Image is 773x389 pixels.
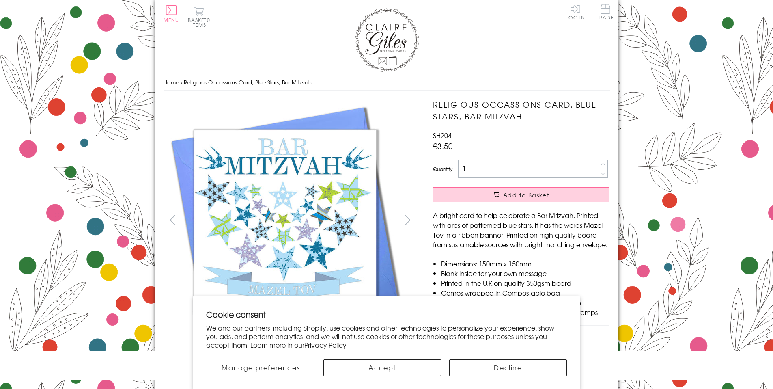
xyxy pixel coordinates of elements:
[398,211,417,229] button: next
[441,268,609,278] li: Blank inside for your own message
[206,309,567,320] h2: Cookie consent
[354,8,419,72] img: Claire Giles Greetings Cards
[164,74,610,91] nav: breadcrumbs
[597,4,614,22] a: Trade
[433,210,609,249] p: A bright card to help celebrate a Bar Mitzvah. Printed with arcs of patterned blue stars, it has ...
[181,78,182,86] span: ›
[184,78,312,86] span: Religious Occassions Card, Blue Stars, Bar Mitzvah
[164,99,407,342] img: Religious Occassions Card, Blue Stars, Bar Mitzvah
[192,16,210,28] span: 0 items
[441,259,609,268] li: Dimensions: 150mm x 150mm
[566,4,585,20] a: Log In
[188,6,210,27] button: Basket0 items
[323,359,441,376] button: Accept
[597,4,614,20] span: Trade
[503,191,549,199] span: Add to Basket
[433,99,609,122] h1: Religious Occassions Card, Blue Stars, Bar Mitzvah
[449,359,567,376] button: Decline
[441,278,609,288] li: Printed in the U.K on quality 350gsm board
[164,16,179,24] span: Menu
[164,211,182,229] button: prev
[433,140,453,151] span: £3.50
[441,288,609,298] li: Comes wrapped in Compostable bag
[304,340,347,350] a: Privacy Policy
[433,187,609,202] button: Add to Basket
[433,165,452,173] label: Quantity
[164,78,179,86] a: Home
[164,5,179,22] button: Menu
[206,359,315,376] button: Manage preferences
[433,130,452,140] span: SH204
[206,324,567,349] p: We and our partners, including Shopify, use cookies and other technologies to personalize your ex...
[222,363,300,372] span: Manage preferences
